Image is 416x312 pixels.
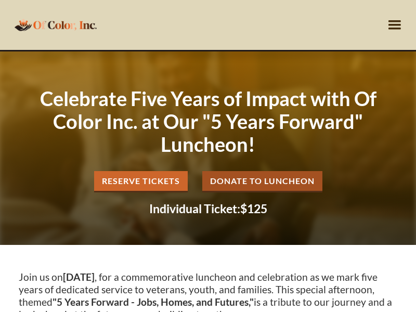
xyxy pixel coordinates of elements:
strong: "5 Years Forward - Jobs, Homes, and Futures," [53,296,254,308]
strong: [DATE] [63,271,95,283]
strong: Celebrate Five Years of Impact with Of Color Inc. at Our "5 Years Forward" Luncheon! [40,86,376,156]
strong: Individual Ticket: [149,201,240,216]
h2: $125 [19,203,397,215]
a: Donate to Luncheon [202,171,322,192]
a: Reserve Tickets [94,171,188,192]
